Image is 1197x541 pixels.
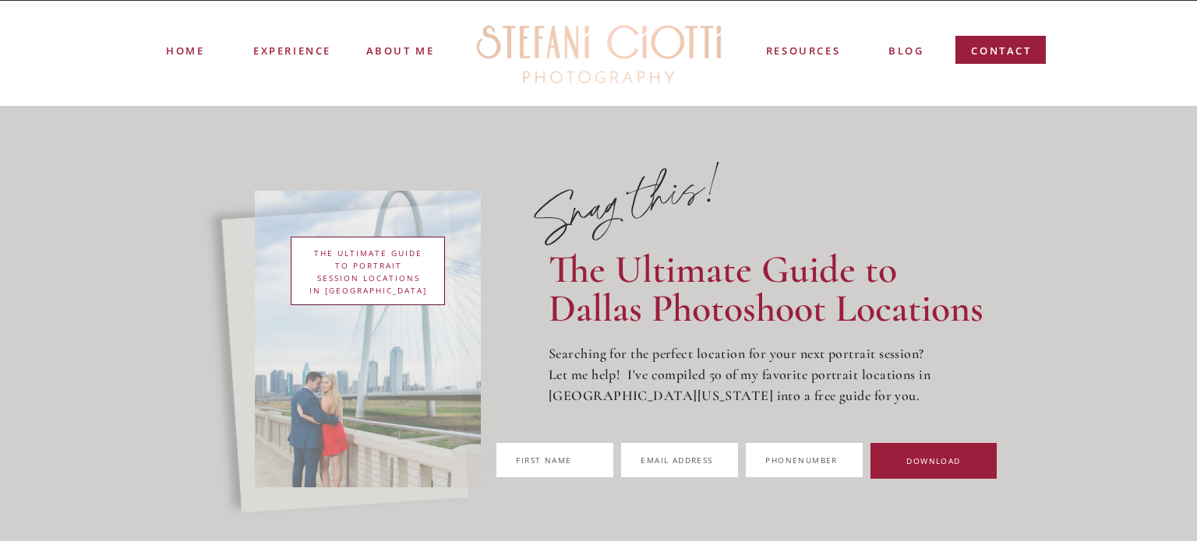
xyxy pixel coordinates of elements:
p: Snag this! [507,157,732,259]
a: Home [166,43,203,58]
span: Phone [765,455,798,465]
h3: THE ULTIMATE GUIDE TO PORTRAIT SESSION LOCATIONS IN [GEOGRAPHIC_DATA] [308,247,429,295]
a: ABOUT ME [365,43,436,57]
span: ss [703,455,713,465]
span: Number [798,455,837,465]
a: contact [971,43,1032,65]
a: resources [764,43,842,61]
span: DOWNLOAD [906,455,960,466]
a: experience [253,43,330,55]
span: Email addre [641,455,702,465]
span: First n [516,455,552,465]
button: DOWNLOAD [870,443,996,479]
span: ame [552,455,571,465]
h2: The Ultimate Guide to Dallas Photoshoot Locations [549,250,1001,335]
a: blog [888,43,923,61]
